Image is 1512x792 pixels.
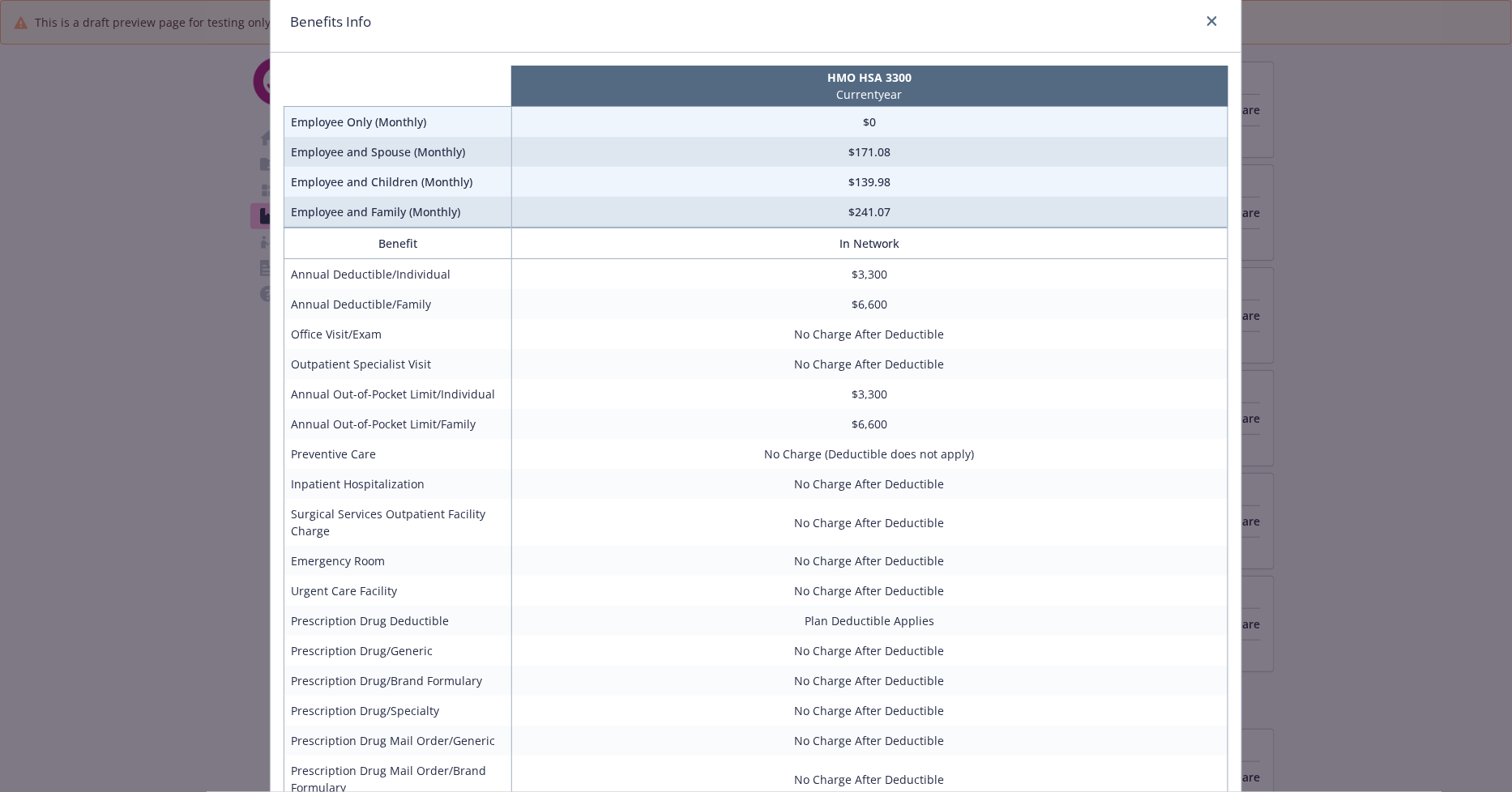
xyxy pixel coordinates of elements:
th: intentionally left blank [284,66,512,107]
td: Prescription Drug/Generic [284,636,512,666]
td: $3,300 [511,259,1228,290]
td: Plan Deductible Applies [511,606,1228,636]
td: $139.98 [511,167,1228,197]
td: No Charge After Deductible [511,696,1228,726]
td: Employee and Children (Monthly) [284,167,512,197]
td: No Charge After Deductible [511,499,1228,546]
td: Emergency Room [284,546,512,576]
p: HMO HSA 3300 [515,69,1224,86]
th: In Network [511,228,1228,259]
td: Employee and Family (Monthly) [284,197,512,228]
td: No Charge After Deductible [511,319,1228,349]
td: Annual Out-of-Pocket Limit/Individual [284,379,512,409]
td: Prescription Drug Deductible [284,606,512,636]
td: Annual Deductible/Individual [284,259,512,290]
td: Annual Deductible/Family [284,289,512,319]
td: No Charge After Deductible [511,469,1228,499]
td: Employee Only (Monthly) [284,107,512,138]
td: No Charge After Deductible [511,636,1228,666]
td: No Charge (Deductible does not apply) [511,439,1228,469]
td: No Charge After Deductible [511,546,1228,576]
td: Office Visit/Exam [284,319,512,349]
td: Prescription Drug/Specialty [284,696,512,726]
td: Prescription Drug/Brand Formulary [284,666,512,696]
td: No Charge After Deductible [511,666,1228,696]
td: Employee and Spouse (Monthly) [284,137,512,167]
td: $171.08 [511,137,1228,167]
a: close [1202,11,1222,31]
td: Outpatient Specialist Visit [284,349,512,379]
p: Current year [515,86,1224,103]
td: $6,600 [511,289,1228,319]
td: $3,300 [511,379,1228,409]
h1: Benefits Info [290,11,371,32]
td: $241.07 [511,197,1228,228]
td: No Charge After Deductible [511,726,1228,756]
td: No Charge After Deductible [511,576,1228,606]
td: Surgical Services Outpatient Facility Charge [284,499,512,546]
td: Urgent Care Facility [284,576,512,606]
td: Prescription Drug Mail Order/Generic [284,726,512,756]
td: Preventive Care [284,439,512,469]
td: $6,600 [511,409,1228,439]
td: No Charge After Deductible [511,349,1228,379]
td: Inpatient Hospitalization [284,469,512,499]
th: Benefit [284,228,512,259]
td: Annual Out-of-Pocket Limit/Family [284,409,512,439]
td: $0 [511,107,1228,138]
